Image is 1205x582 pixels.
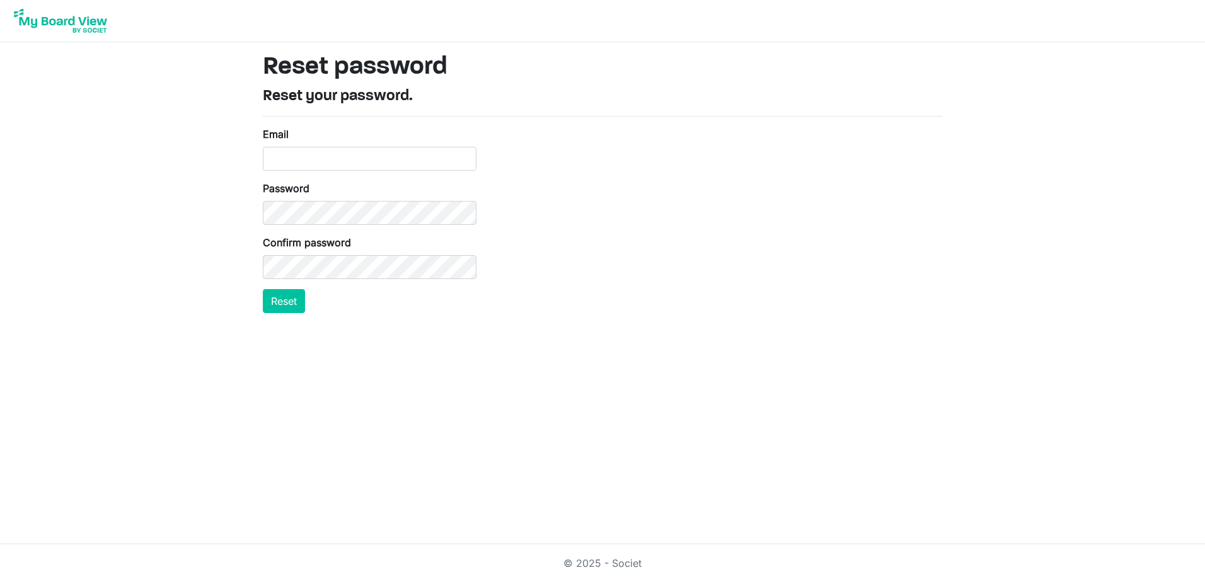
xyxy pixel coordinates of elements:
[263,52,942,83] h1: Reset password
[263,289,305,313] button: Reset
[263,181,309,196] label: Password
[263,88,942,106] h4: Reset your password.
[563,557,642,569] a: © 2025 - Societ
[263,127,289,142] label: Email
[10,5,111,37] img: My Board View Logo
[263,235,351,250] label: Confirm password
